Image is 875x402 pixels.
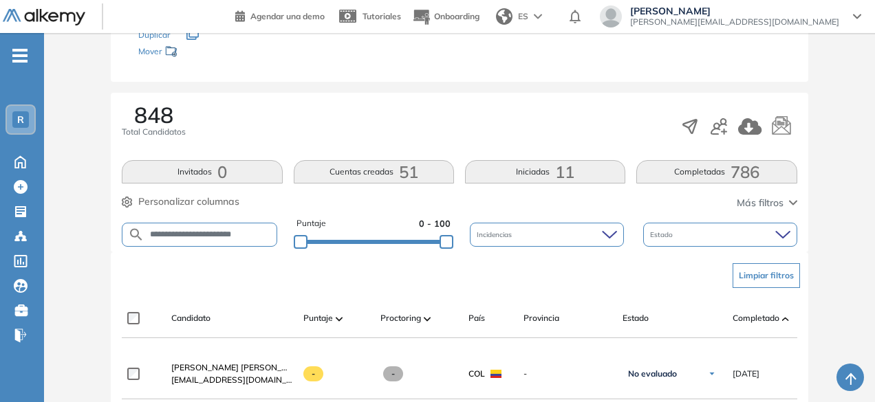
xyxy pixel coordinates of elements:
span: Tutoriales [363,11,401,21]
span: Agendar una demo [250,11,325,21]
span: 848 [134,104,173,126]
span: Onboarding [434,11,479,21]
span: R [17,114,24,125]
span: Puntaje [303,312,333,324]
span: - [383,366,403,381]
div: Mover [138,40,276,65]
span: ES [518,10,528,23]
button: Más filtros [737,196,797,210]
img: [missing "en.ARROW_ALT" translation] [424,317,431,321]
span: Duplicar [138,30,170,40]
span: Completado [733,312,779,324]
span: Puntaje [296,217,326,230]
button: Limpiar filtros [733,263,800,288]
span: Candidato [171,312,210,324]
span: No evaluado [628,368,677,379]
a: Agendar una demo [235,7,325,23]
span: Proctoring [380,312,421,324]
div: Estado [643,223,797,247]
span: [PERSON_NAME][EMAIL_ADDRESS][DOMAIN_NAME] [630,16,839,27]
img: world [496,8,512,25]
span: País [468,312,485,324]
a: [PERSON_NAME] [PERSON_NAME] [PERSON_NAME] [171,361,292,374]
button: Cuentas creadas51 [294,160,454,183]
button: Invitados0 [122,160,282,183]
span: Estado [623,312,649,324]
img: Logo [3,9,85,26]
span: - [523,368,612,380]
div: Incidencias [470,223,624,247]
span: Provincia [523,312,559,324]
button: Personalizar columnas [122,194,239,209]
img: SEARCH_ALT [128,226,144,243]
i: - [12,54,28,57]
span: Total Candidatos [122,126,186,138]
img: COL [490,370,501,378]
button: Onboarding [412,2,479,32]
span: Personalizar columnas [138,194,239,209]
span: [DATE] [733,368,759,380]
span: Estado [650,230,676,240]
span: Incidencias [477,230,515,240]
img: [missing "en.ARROW_ALT" translation] [782,317,789,321]
span: Más filtros [737,196,784,210]
span: COL [468,368,485,380]
span: - [303,366,323,381]
span: 0 - 100 [419,217,451,230]
img: [missing "en.ARROW_ALT" translation] [336,317,343,321]
span: [PERSON_NAME] [PERSON_NAME] [PERSON_NAME] [171,362,378,372]
img: Ícono de flecha [708,370,716,378]
span: [PERSON_NAME] [630,5,839,16]
span: [EMAIL_ADDRESS][DOMAIN_NAME] [171,374,292,386]
button: Completadas786 [636,160,797,183]
button: Iniciadas11 [465,160,625,183]
img: arrow [534,14,542,19]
